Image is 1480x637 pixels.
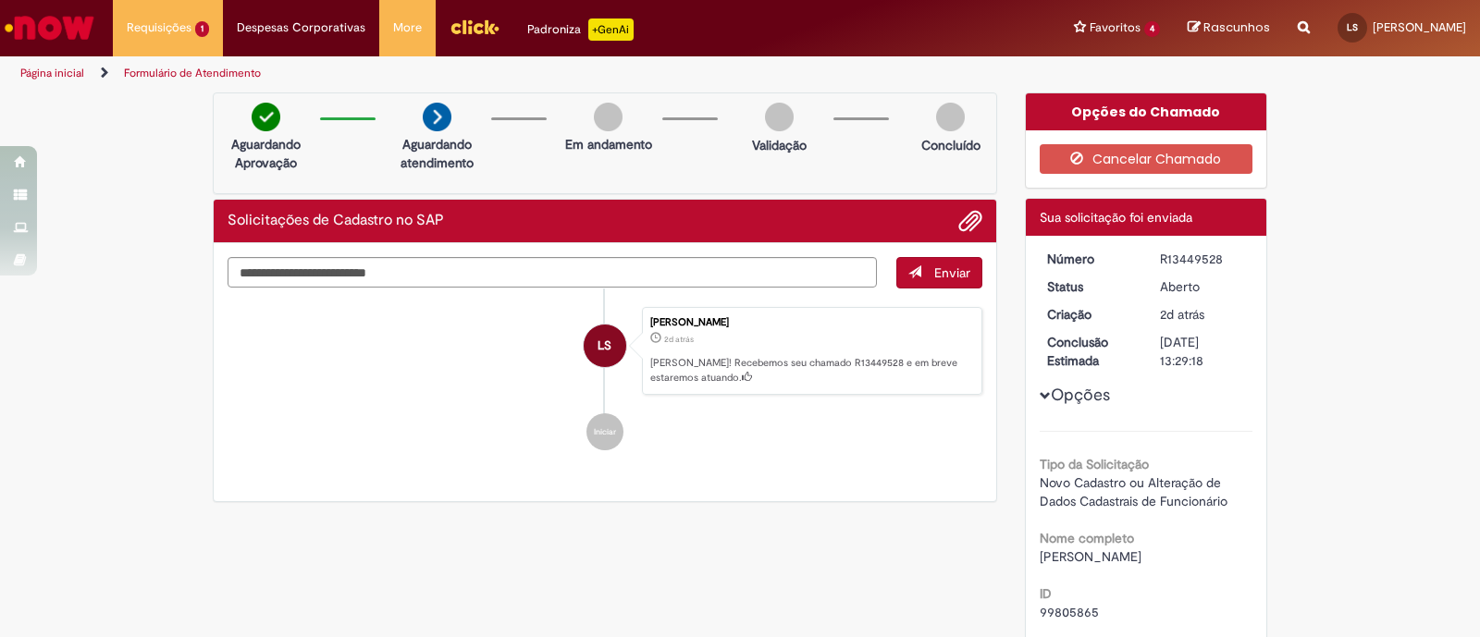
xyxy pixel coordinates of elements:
[228,257,877,288] textarea: Digite sua mensagem aqui...
[14,56,973,91] ul: Trilhas de página
[1040,144,1253,174] button: Cancelar Chamado
[127,18,191,37] span: Requisições
[423,103,451,131] img: arrow-next.png
[1040,209,1192,226] span: Sua solicitação foi enviada
[1040,456,1149,472] b: Tipo da Solicitação
[958,209,982,233] button: Adicionar anexos
[1160,333,1246,370] div: [DATE] 13:29:18
[594,103,623,131] img: img-circle-grey.png
[650,356,972,385] p: [PERSON_NAME]! Recebemos seu chamado R13449528 e em breve estaremos atuando.
[1040,530,1134,546] b: Nome completo
[1373,19,1466,35] span: [PERSON_NAME]
[1040,585,1052,602] b: ID
[1188,19,1270,37] a: Rascunhos
[527,18,634,41] div: Padroniza
[1160,250,1246,268] div: R13449528
[1203,18,1270,36] span: Rascunhos
[588,18,634,41] p: +GenAi
[124,66,261,80] a: Formulário de Atendimento
[1033,305,1147,324] dt: Criação
[934,264,970,281] span: Enviar
[1347,21,1358,33] span: LS
[228,288,982,470] ul: Histórico de tíquete
[1160,306,1204,323] span: 2d atrás
[921,136,980,154] p: Concluído
[1160,277,1246,296] div: Aberto
[1090,18,1141,37] span: Favoritos
[450,13,499,41] img: click_logo_yellow_360x200.png
[1033,333,1147,370] dt: Conclusão Estimada
[228,213,444,229] h2: Solicitações de Cadastro no SAP Histórico de tíquete
[1033,250,1147,268] dt: Número
[392,135,482,172] p: Aguardando atendimento
[252,103,280,131] img: check-circle-green.png
[1040,548,1141,565] span: [PERSON_NAME]
[1040,604,1099,620] span: 99805865
[664,334,694,345] span: 2d atrás
[195,21,209,37] span: 1
[1040,474,1227,509] span: Novo Cadastro ou Alteração de Dados Cadastrais de Funcionário
[584,325,626,367] div: Luana Santiago Souza
[1160,306,1204,323] time: 26/08/2025 16:29:14
[650,317,972,328] div: [PERSON_NAME]
[765,103,794,131] img: img-circle-grey.png
[936,103,965,131] img: img-circle-grey.png
[565,135,652,153] p: Em andamento
[664,334,694,345] time: 26/08/2025 16:29:14
[237,18,365,37] span: Despesas Corporativas
[2,9,97,46] img: ServiceNow
[221,135,311,172] p: Aguardando Aprovação
[1160,305,1246,324] div: 26/08/2025 16:29:14
[752,136,807,154] p: Validação
[896,257,982,288] button: Enviar
[1026,93,1267,130] div: Opções do Chamado
[228,307,982,396] li: Luana Santiago Souza
[20,66,84,80] a: Página inicial
[393,18,422,37] span: More
[1033,277,1147,296] dt: Status
[598,324,611,368] span: LS
[1144,21,1160,37] span: 4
